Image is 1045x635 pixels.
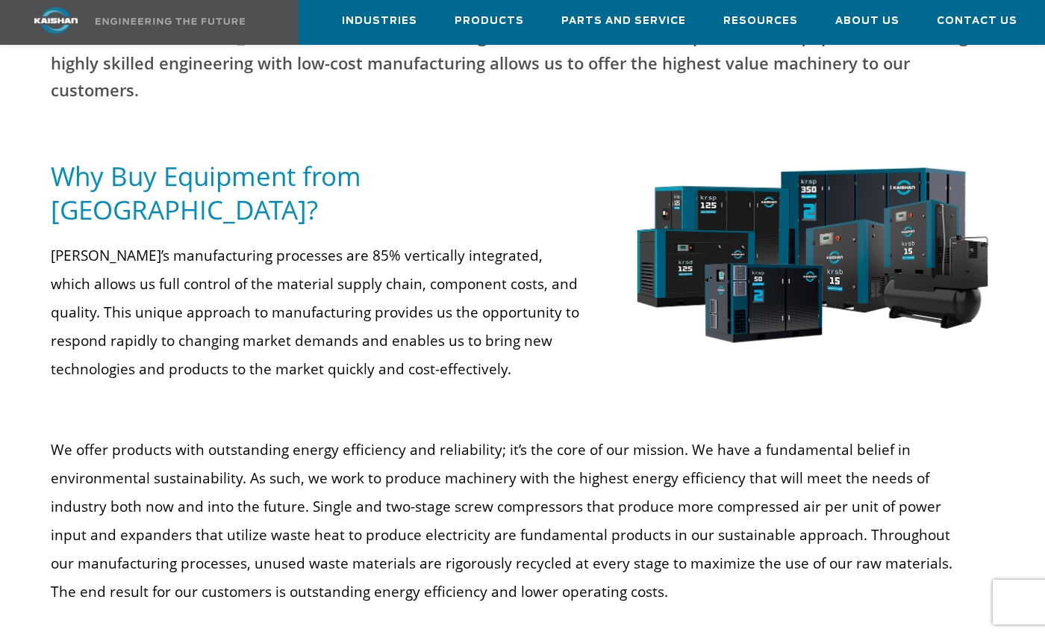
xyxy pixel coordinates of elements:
p: [PERSON_NAME]’s manufacturing processes are 85% vertically integrated, which allows us full contr... [51,241,580,383]
a: Parts and Service [561,1,686,41]
span: Resources [723,13,798,30]
a: Industries [342,1,417,41]
span: Contact Us [937,13,1017,30]
a: Products [455,1,524,41]
p: We offer products with outstanding energy efficiency and reliability; it’s the core of our missio... [51,436,964,606]
span: Products [455,13,524,30]
a: Contact Us [937,1,1017,41]
span: About Us [835,13,899,30]
span: Parts and Service [561,13,686,30]
img: Engineering the future [96,18,245,25]
img: krsp [628,159,995,358]
h5: Why Buy Equipment from [GEOGRAPHIC_DATA]? [51,159,580,226]
a: Resources [723,1,798,41]
a: About Us [835,1,899,41]
span: Industries [342,13,417,30]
